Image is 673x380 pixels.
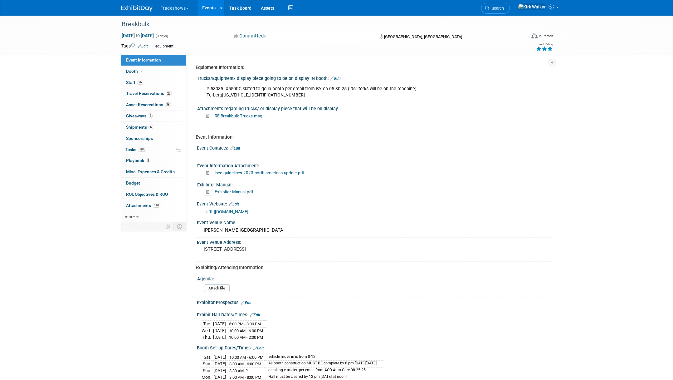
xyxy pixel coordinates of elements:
[197,218,552,226] div: Event Venue Name:
[215,170,305,175] a: iaee-guidelines-2023-north-american-update.pdf
[119,19,517,30] div: Breakbulk
[384,34,462,39] span: [GEOGRAPHIC_DATA], [GEOGRAPHIC_DATA]
[197,298,552,306] div: Exhibitor Prospectus:
[125,147,146,152] span: Tasks
[121,133,186,144] a: Sponsorships
[229,202,239,206] a: Edit
[213,321,226,328] td: [DATE]
[202,354,213,361] td: Sat.
[197,104,549,112] div: Attachments regarding trucks/ or display piece that will be on display:
[121,211,186,222] a: more
[126,158,150,163] span: Playbook
[197,238,552,245] div: Event Venue Address:
[229,322,261,326] span: 5:00 PM - 8:00 PM
[166,91,172,96] span: 22
[202,83,483,101] div: P-53035 X550RC slated to go in booth per email from BY on 05 30 25 ( 96" forks will be on the mac...
[204,171,214,175] a: Delete attachment?
[531,33,538,38] img: Format-Inperson.png
[197,143,552,151] div: Event Contacts:
[196,264,547,271] div: Exhibiting/Attending Information:
[126,180,140,185] span: Budget
[215,113,262,118] a: RE Breakbulk Trucks.msg
[125,214,135,219] span: more
[155,34,168,38] span: (3 days)
[121,55,186,66] a: Event Information
[137,80,143,85] span: 26
[141,69,144,73] i: Booth reservation complete
[213,361,226,368] td: [DATE]
[232,33,269,39] button: Committed
[213,354,226,361] td: [DATE]
[265,354,384,361] td: vehicle move in is from 8-12
[138,44,148,48] a: Edit
[197,180,549,188] div: Exhibitor Manual:
[126,80,143,85] span: Staff
[489,32,554,42] div: Event Format
[148,113,153,118] span: 1
[197,343,552,351] div: Booth Set-up Dates/Times:
[135,33,141,38] span: to
[536,43,553,46] div: Event Rating
[213,334,226,341] td: [DATE]
[241,301,251,305] a: Edit
[518,3,546,10] img: Kirk Walker
[126,91,172,96] span: Travel Reservations
[202,225,547,235] div: [PERSON_NAME][GEOGRAPHIC_DATA]
[229,368,248,373] span: 8:30 AM -
[246,368,248,373] span: ?
[165,102,171,107] span: 26
[265,361,384,368] td: All booth construction MUST BE complete by 8 pm [DATE][DATE]
[196,64,547,71] div: Equipment Information:
[222,92,305,98] b: [US_VEHICLE_IDENTIFICATION_NUMBER]
[229,362,261,366] span: 8:00 AM - 6:00 PM
[121,66,186,77] a: Booth
[126,102,171,107] span: Asset Reservations
[215,189,253,194] a: Exhibitor Manual.pdf
[121,155,186,166] a: Playbook5
[121,88,186,99] a: Travel Reservations22
[149,125,153,129] span: 6
[154,43,175,50] div: equipment
[126,136,153,141] span: Sponsorships
[121,144,186,155] a: Tasks79%
[197,74,552,82] div: Trucks/Equipment/ display piece going to be on display IN booth:
[202,321,213,328] td: Tue.
[121,43,148,50] td: Tags
[197,199,552,207] div: Event Website:
[204,246,338,252] pre: [STREET_ADDRESS]
[202,327,213,334] td: Wed.
[204,190,214,194] a: Delete attachment?
[213,327,226,334] td: [DATE]
[229,335,263,340] span: 10:00 AM - 2:00 PM
[204,114,214,118] a: Delete attachment?
[121,166,186,177] a: Misc. Expenses & Credits
[229,355,263,360] span: 10:00 AM - 6:00 PM
[121,178,186,189] a: Budget
[126,113,153,118] span: Giveaways
[121,122,186,133] a: Shipments6
[121,33,154,38] span: [DATE] [DATE]
[213,367,226,374] td: [DATE]
[197,274,549,282] div: Agenda:
[146,158,150,163] span: 5
[126,169,175,174] span: Misc. Expenses & Credits
[202,334,213,341] td: Thu.
[126,203,160,208] span: Attachments
[138,147,146,152] span: 79%
[253,346,264,350] a: Edit
[197,310,552,318] div: Exhibit Hall Dates/Times:
[229,328,263,333] span: 10:00 AM - 6:00 PM
[197,161,549,169] div: Event Information Attachment:
[204,209,248,214] a: [URL][DOMAIN_NAME]
[230,146,240,151] a: Edit
[265,367,384,374] td: detailing e trucks. per email from AOD Auto Care 08 25 25
[126,125,153,130] span: Shipments
[121,111,186,121] a: Giveaways1
[539,34,553,38] div: In-Person
[250,313,260,317] a: Edit
[126,69,145,74] span: Booth
[153,203,160,208] span: 118
[229,375,261,380] span: 8:00 AM - 8:00 PM
[121,200,186,211] a: Attachments118
[202,367,213,374] td: Sun.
